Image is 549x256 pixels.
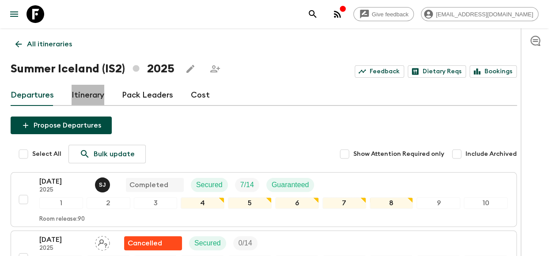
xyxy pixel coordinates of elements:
[94,149,135,159] p: Bulk update
[228,197,272,209] div: 5
[95,238,110,245] span: Assign pack leader
[466,150,517,158] span: Include Archived
[39,197,83,209] div: 1
[39,187,88,194] p: 2025
[355,65,404,78] a: Feedback
[469,65,517,78] a: Bookings
[11,85,54,106] a: Departures
[87,197,130,209] div: 2
[431,11,538,18] span: [EMAIL_ADDRESS][DOMAIN_NAME]
[272,180,309,190] p: Guaranteed
[421,7,538,21] div: [EMAIL_ADDRESS][DOMAIN_NAME]
[5,5,23,23] button: menu
[39,245,88,252] p: 2025
[233,236,257,250] div: Trip Fill
[370,197,413,209] div: 8
[134,197,178,209] div: 3
[11,60,174,78] h1: Summer Iceland (IS2) 2025
[39,234,88,245] p: [DATE]
[11,117,112,134] button: Propose Departures
[129,180,168,190] p: Completed
[275,197,319,209] div: 6
[196,180,223,190] p: Secured
[239,238,252,248] p: 0 / 14
[464,197,507,209] div: 10
[408,65,466,78] a: Dietary Reqs
[367,11,413,18] span: Give feedback
[11,35,77,53] a: All itineraries
[191,178,228,192] div: Secured
[322,197,366,209] div: 7
[191,85,210,106] a: Cost
[128,238,162,248] p: Cancelled
[11,172,517,227] button: [DATE]2025Svavar JónatanssonCompletedSecuredTrip FillGuaranteed12345678910Room release:90
[182,60,199,78] button: Edit this itinerary
[416,197,460,209] div: 9
[353,7,414,21] a: Give feedback
[194,238,221,248] p: Secured
[39,176,88,187] p: [DATE]
[72,85,104,106] a: Itinerary
[206,60,224,78] span: Share this itinerary
[27,39,72,49] p: All itineraries
[181,197,224,209] div: 4
[68,145,146,163] a: Bulk update
[235,178,259,192] div: Trip Fill
[304,5,322,23] button: search adventures
[39,216,85,223] p: Room release: 90
[353,150,444,158] span: Show Attention Required only
[32,150,61,158] span: Select All
[122,85,173,106] a: Pack Leaders
[240,180,254,190] p: 7 / 14
[189,236,226,250] div: Secured
[95,180,112,187] span: Svavar Jónatansson
[124,236,182,250] div: Flash Pack cancellation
